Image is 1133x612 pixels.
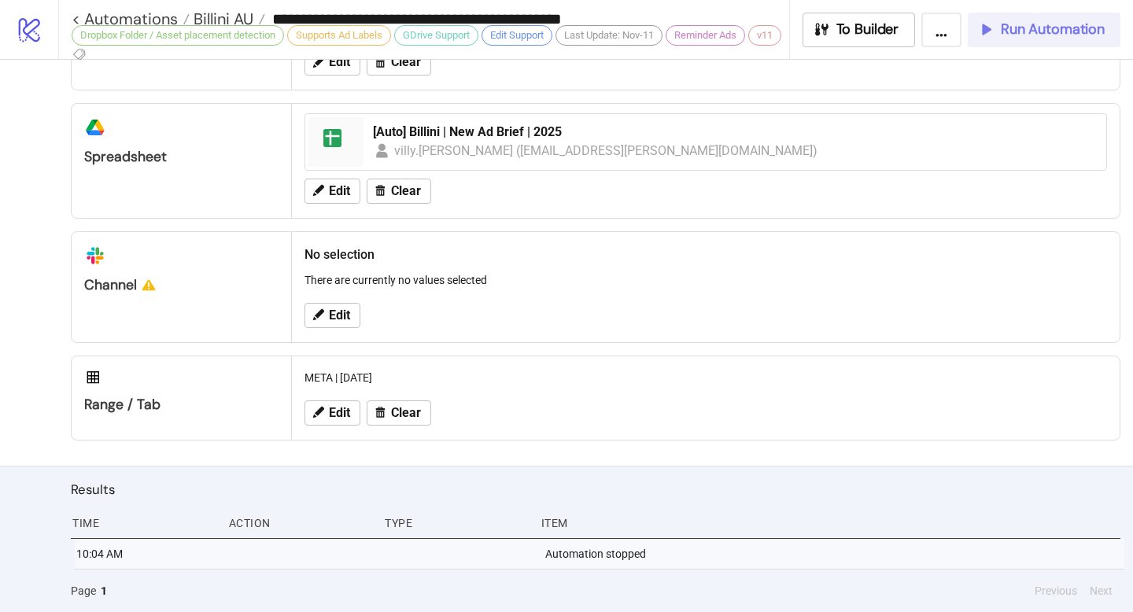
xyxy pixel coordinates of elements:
[367,179,431,204] button: Clear
[304,245,1107,264] h2: No selection
[71,582,96,599] span: Page
[287,25,391,46] div: Supports Ad Labels
[748,25,781,46] div: v11
[394,141,818,160] div: villy.[PERSON_NAME] ([EMAIL_ADDRESS][PERSON_NAME][DOMAIN_NAME])
[367,400,431,426] button: Clear
[329,184,350,198] span: Edit
[367,50,431,76] button: Clear
[304,303,360,328] button: Edit
[72,25,284,46] div: Dropbox Folder / Asset placement detection
[1085,582,1117,599] button: Next
[84,396,279,414] div: Range / Tab
[540,508,1120,538] div: Item
[298,363,1113,393] div: META | [DATE]
[836,20,899,39] span: To Builder
[329,406,350,420] span: Edit
[329,308,350,323] span: Edit
[391,55,421,69] span: Clear
[394,25,478,46] div: GDrive Support
[71,479,1120,500] h2: Results
[304,179,360,204] button: Edit
[84,276,279,294] div: Channel
[190,9,253,29] span: Billini AU
[803,13,916,47] button: To Builder
[544,539,1124,569] div: Automation stopped
[968,13,1120,47] button: Run Automation
[75,539,220,569] div: 10:04 AM
[921,13,961,47] button: ...
[304,271,1107,289] p: There are currently no values selected
[304,50,360,76] button: Edit
[84,148,279,166] div: Spreadsheet
[373,124,1097,141] div: [Auto] Billini | New Ad Brief | 2025
[227,508,373,538] div: Action
[96,582,112,599] button: 1
[391,184,421,198] span: Clear
[391,406,421,420] span: Clear
[329,55,350,69] span: Edit
[72,11,190,27] a: < Automations
[1030,582,1082,599] button: Previous
[383,508,529,538] div: Type
[482,25,552,46] div: Edit Support
[666,25,745,46] div: Reminder Ads
[190,11,265,27] a: Billini AU
[304,400,360,426] button: Edit
[1001,20,1105,39] span: Run Automation
[555,25,662,46] div: Last Update: Nov-11
[71,508,216,538] div: Time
